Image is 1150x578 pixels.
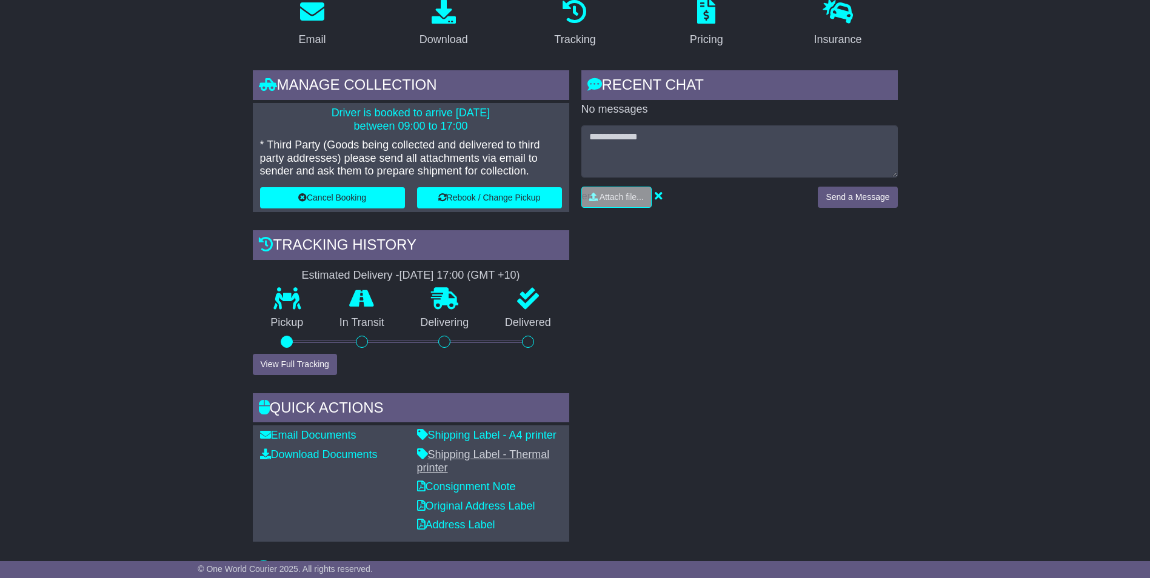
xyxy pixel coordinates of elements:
span: © One World Courier 2025. All rights reserved. [198,564,373,574]
a: Consignment Note [417,480,516,493]
p: In Transit [321,316,403,330]
div: Manage collection [253,70,569,103]
div: [DATE] 17:00 (GMT +10) [399,269,520,282]
a: Shipping Label - Thermal printer [417,448,550,474]
div: Tracking history [253,230,569,263]
button: Rebook / Change Pickup [417,187,562,208]
div: Insurance [814,32,862,48]
div: RECENT CHAT [581,70,898,103]
p: Driver is booked to arrive [DATE] between 09:00 to 17:00 [260,107,562,133]
a: Shipping Label - A4 printer [417,429,557,441]
button: View Full Tracking [253,354,337,375]
div: Tracking [554,32,595,48]
a: Email Documents [260,429,356,441]
a: Original Address Label [417,500,535,512]
button: Send a Message [818,187,897,208]
a: Address Label [417,519,495,531]
a: Download Documents [260,448,378,460]
div: Pricing [690,32,723,48]
div: Download [420,32,468,48]
div: Estimated Delivery - [253,269,569,282]
button: Cancel Booking [260,187,405,208]
p: * Third Party (Goods being collected and delivered to third party addresses) please send all atta... [260,139,562,178]
div: Quick Actions [253,393,569,426]
p: Pickup [253,316,322,330]
p: No messages [581,103,898,116]
div: Email [298,32,326,48]
p: Delivering [403,316,487,330]
p: Delivered [487,316,569,330]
